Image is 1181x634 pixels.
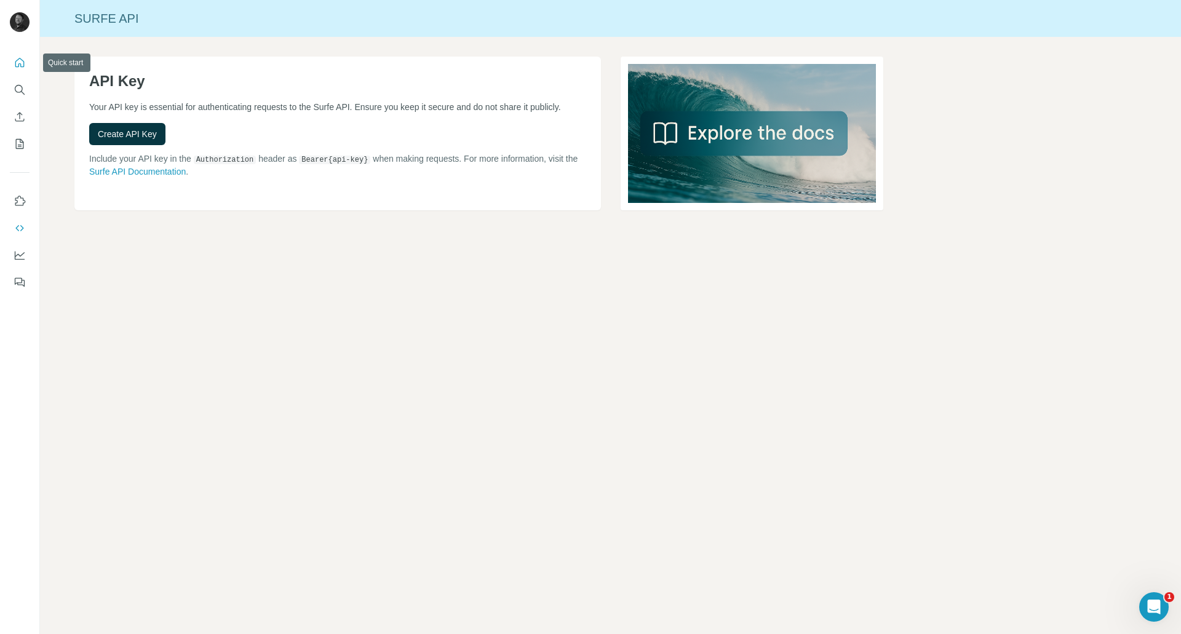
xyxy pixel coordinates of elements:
[10,12,30,32] img: Avatar
[10,244,30,266] button: Dashboard
[10,271,30,293] button: Feedback
[89,153,586,178] p: Include your API key in the header as when making requests. For more information, visit the .
[194,156,256,164] code: Authorization
[10,106,30,128] button: Enrich CSV
[40,10,1181,27] div: Surfe API
[89,71,586,91] h1: API Key
[89,167,186,176] a: Surfe API Documentation
[89,101,586,113] p: Your API key is essential for authenticating requests to the Surfe API. Ensure you keep it secure...
[98,128,157,140] span: Create API Key
[89,123,165,145] button: Create API Key
[299,156,370,164] code: Bearer {api-key}
[10,133,30,155] button: My lists
[1164,592,1174,602] span: 1
[10,79,30,101] button: Search
[10,217,30,239] button: Use Surfe API
[1139,592,1169,622] iframe: Intercom live chat
[10,190,30,212] button: Use Surfe on LinkedIn
[10,52,30,74] button: Quick start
